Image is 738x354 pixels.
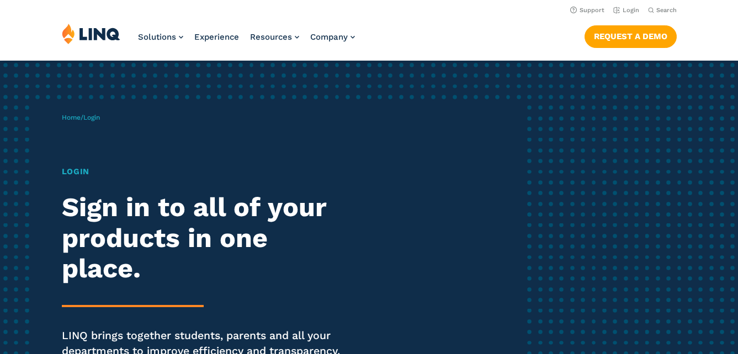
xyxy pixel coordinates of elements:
span: Resources [250,32,292,42]
a: Company [310,32,355,42]
button: Open Search Bar [648,6,677,14]
a: Home [62,114,81,121]
nav: Button Navigation [585,23,677,47]
a: Solutions [138,32,183,42]
span: Login [83,114,100,121]
span: / [62,114,100,121]
a: Resources [250,32,299,42]
span: Solutions [138,32,176,42]
img: LINQ | K‑12 Software [62,23,120,44]
a: Support [570,7,604,14]
a: Experience [194,32,239,42]
h1: Login [62,165,346,178]
a: Request a Demo [585,25,677,47]
nav: Primary Navigation [138,23,355,60]
a: Login [613,7,639,14]
h2: Sign in to all of your products in one place. [62,192,346,284]
span: Search [656,7,677,14]
span: Company [310,32,348,42]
